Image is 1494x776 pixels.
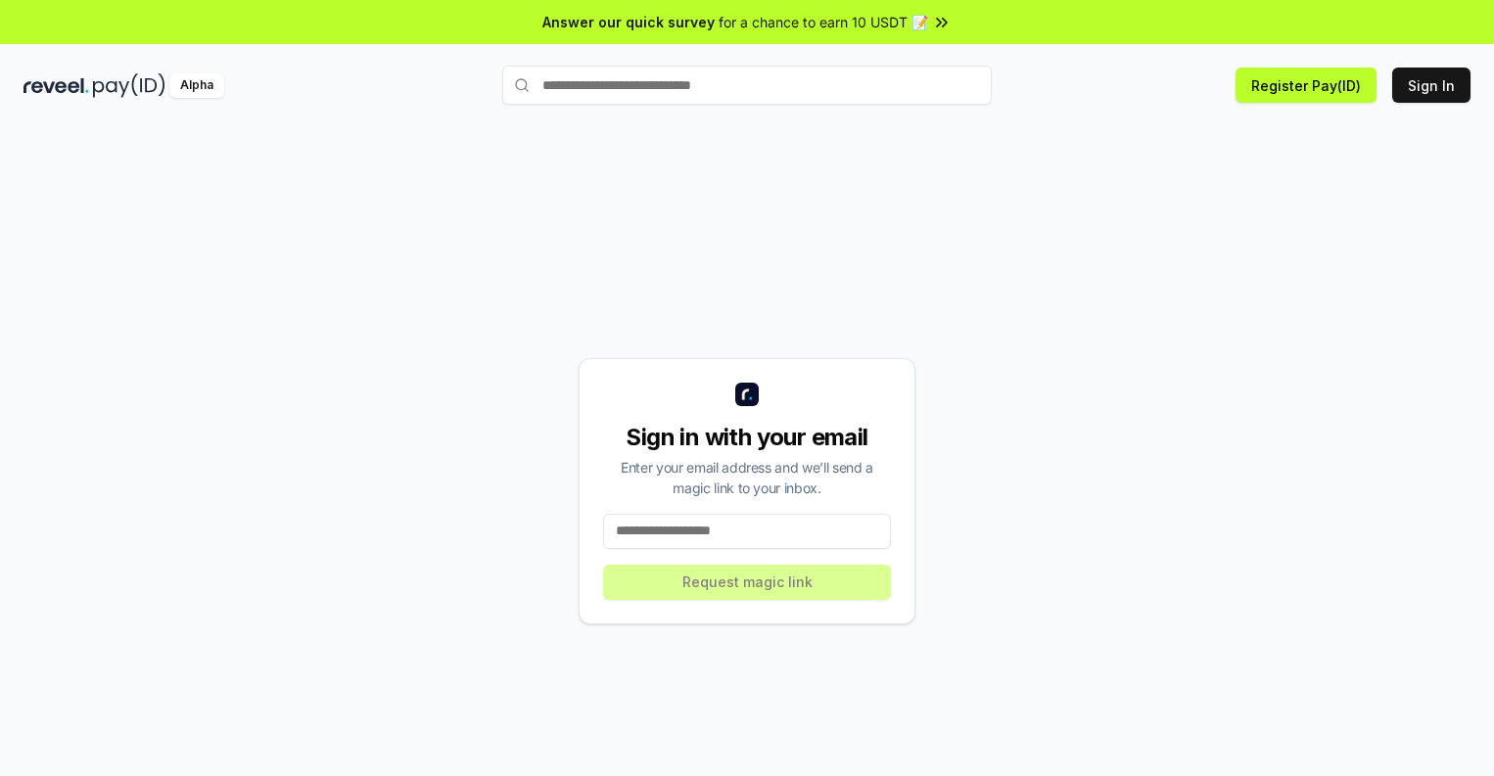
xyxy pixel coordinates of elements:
div: Sign in with your email [603,422,891,453]
span: for a chance to earn 10 USDT 📝 [719,12,928,32]
div: Enter your email address and we’ll send a magic link to your inbox. [603,457,891,498]
button: Sign In [1392,68,1471,103]
img: pay_id [93,73,165,98]
button: Register Pay(ID) [1236,68,1377,103]
img: logo_small [735,383,759,406]
img: reveel_dark [23,73,89,98]
div: Alpha [169,73,224,98]
span: Answer our quick survey [542,12,715,32]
